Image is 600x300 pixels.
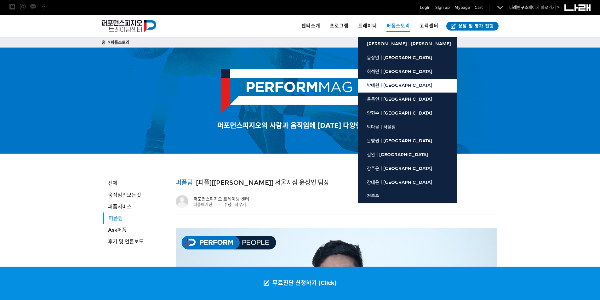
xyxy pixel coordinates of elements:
a: · 문병권ㅣ[GEOGRAPHIC_DATA] [358,134,457,148]
a: 무료진단 신청하기 (Click) [257,267,343,300]
a: · 윤상인ㅣ[GEOGRAPHIC_DATA] [358,51,457,65]
span: 퍼포먼스피지오의 사람과 움직임에 [DATE] 다양한 이야기 [217,121,383,130]
a: Sign up [435,4,450,11]
a: 퍼폼팀 [176,179,196,186]
a: · 김완ㅣ[GEOGRAPHIC_DATA] [358,148,457,162]
span: 퍼폼팀 [109,215,123,221]
a: Cart [475,4,483,11]
span: · 허석민ㅣ[GEOGRAPHIC_DATA] [364,69,432,74]
img: PERFORMMAG [221,69,379,113]
span: 상담 및 평가 진행 [456,23,494,29]
a: 퍼폼서비스 [103,201,171,212]
a: · 박예원ㅣ[GEOGRAPHIC_DATA] [358,79,457,93]
a: 후기 및 언론보도 [103,236,171,247]
a: 퍼폼매거진 [193,202,212,207]
span: 후기 및 언론보도 [108,239,144,245]
span: 트레이너 [358,23,377,29]
a: 프로그램 [325,15,353,37]
span: 고객센터 [420,23,438,29]
a: 트레이너 [353,15,382,37]
span: Ask퍼폼 [108,227,127,233]
a: · 강태윤ㅣ[GEOGRAPHIC_DATA] [358,176,457,190]
h1: [피플][[PERSON_NAME]] 서울지점 윤상인 팀장 [176,177,329,188]
span: · 강주윤ㅣ[GEOGRAPHIC_DATA] [364,166,432,171]
a: 지우기 [235,202,246,207]
span: · 윤상인ㅣ[GEOGRAPHIC_DATA] [364,55,432,60]
a: 퍼폼스토리 [111,40,129,45]
a: · 전준우 [358,190,457,203]
strong: 나래연구소 [509,5,528,10]
span: 움직임의모든것 [108,192,141,198]
a: 퍼폼팀 [103,212,171,224]
a: 나래연구소페이지 바로가기 > [509,5,560,10]
span: 퍼폼서비스 [108,204,132,210]
span: · 전준우 [364,194,379,199]
a: · 강주윤ㅣ[GEOGRAPHIC_DATA] [358,162,457,176]
a: Mypage [454,4,470,11]
a: 상담 및 평가 진행 [446,22,499,31]
span: · 강태윤ㅣ[GEOGRAPHIC_DATA] [364,180,432,185]
a: 고객센터 [415,15,443,37]
a: · 윤동인ㅣ[GEOGRAPHIC_DATA] [358,93,457,106]
span: 센터소개 [301,23,320,29]
span: · 박다율ㅣ서울점 [364,124,396,130]
a: 전체 [103,177,171,189]
p: 홈 > [102,39,499,46]
span: · 박예원ㅣ[GEOGRAPHIC_DATA] [364,83,432,88]
span: 퍼폼스토리 [386,20,410,32]
span: · 윤동인ㅣ[GEOGRAPHIC_DATA] [364,97,432,102]
a: 퍼폼스토리 [382,15,415,37]
span: · [PERSON_NAME]ㅣ[PERSON_NAME] [364,41,451,47]
a: · 허석민ㅣ[GEOGRAPHIC_DATA] [358,65,457,79]
a: · [PERSON_NAME]ㅣ[PERSON_NAME] [358,37,457,51]
div: 퍼포먼스피지오 트레이닝 센터 [193,196,249,202]
a: Ask퍼폼 [103,224,171,236]
a: 수정 [224,202,231,207]
a: 센터소개 [297,15,325,37]
span: · 문병권ㅣ[GEOGRAPHIC_DATA] [364,138,432,144]
a: · 박다율ㅣ서울점 [358,120,457,134]
a: 움직임의모든것 [103,189,171,201]
a: · 양현수ㅣ[GEOGRAPHIC_DATA] [358,106,457,120]
span: 전체 [108,180,117,186]
span: 프로그램 [330,23,349,29]
span: · 김완ㅣ[GEOGRAPHIC_DATA] [364,152,428,157]
a: Login [420,4,431,11]
span: · 양현수ㅣ[GEOGRAPHIC_DATA] [364,110,432,116]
